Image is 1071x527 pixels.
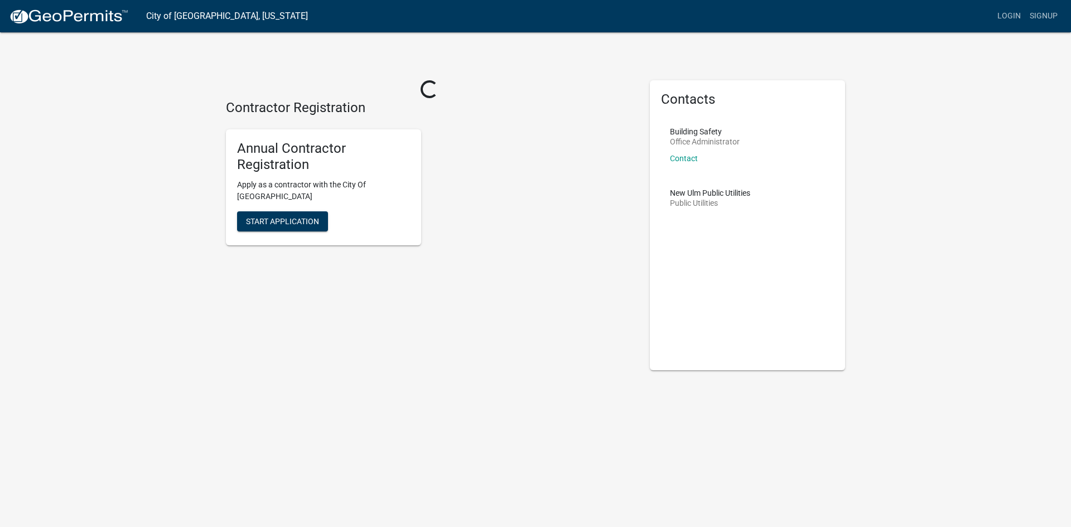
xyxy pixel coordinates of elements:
p: Building Safety [670,128,740,136]
h5: Contacts [661,91,834,108]
span: Start Application [246,217,319,226]
p: Apply as a contractor with the City Of [GEOGRAPHIC_DATA] [237,179,410,202]
h4: Contractor Registration [226,100,633,116]
a: Contact [670,154,698,163]
a: Signup [1025,6,1062,27]
h5: Annual Contractor Registration [237,141,410,173]
p: Public Utilities [670,199,750,207]
a: City of [GEOGRAPHIC_DATA], [US_STATE] [146,7,308,26]
p: New Ulm Public Utilities [670,189,750,197]
button: Start Application [237,211,328,231]
a: Login [993,6,1025,27]
p: Office Administrator [670,138,740,146]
